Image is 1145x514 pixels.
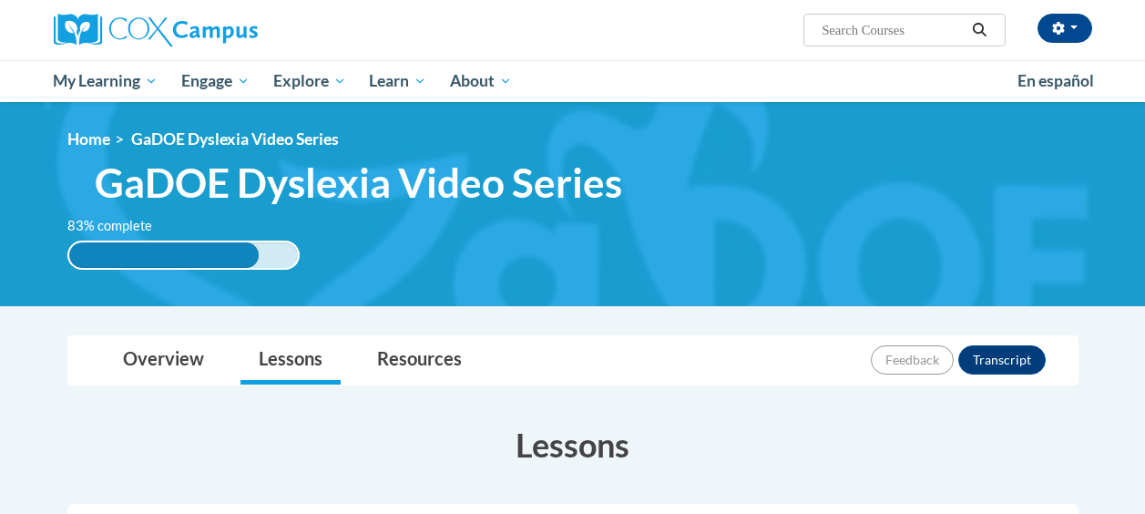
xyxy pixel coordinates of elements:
[871,345,954,375] button: Feedback
[1017,71,1094,90] span: En español
[131,129,339,149] span: GaDOE Dyslexia Video Series
[359,336,480,385] a: Resources
[67,129,110,149] a: Home
[95,159,622,207] span: GaDOE Dyslexia Video Series
[42,60,170,102] a: My Learning
[54,14,382,46] a: Cox Campus
[169,60,261,102] a: Engage
[966,19,993,41] button: Search
[820,19,966,41] input: Search Courses
[67,422,1079,468] h3: Lessons
[369,70,426,92] span: Learn
[261,60,358,102] a: Explore
[450,70,512,92] span: About
[357,60,438,102] a: Learn
[958,345,1046,375] button: Transcript
[54,14,258,46] img: Cox Campus
[67,216,172,236] label: 83% complete
[69,242,259,268] div: 83% complete
[181,70,250,92] span: Engage
[53,70,158,92] span: My Learning
[273,70,346,92] span: Explore
[40,60,1106,102] div: Main menu
[438,60,524,102] a: About
[1038,14,1092,43] button: Account Settings
[240,336,341,385] a: Lessons
[105,336,222,385] a: Overview
[1006,62,1106,100] a: En español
